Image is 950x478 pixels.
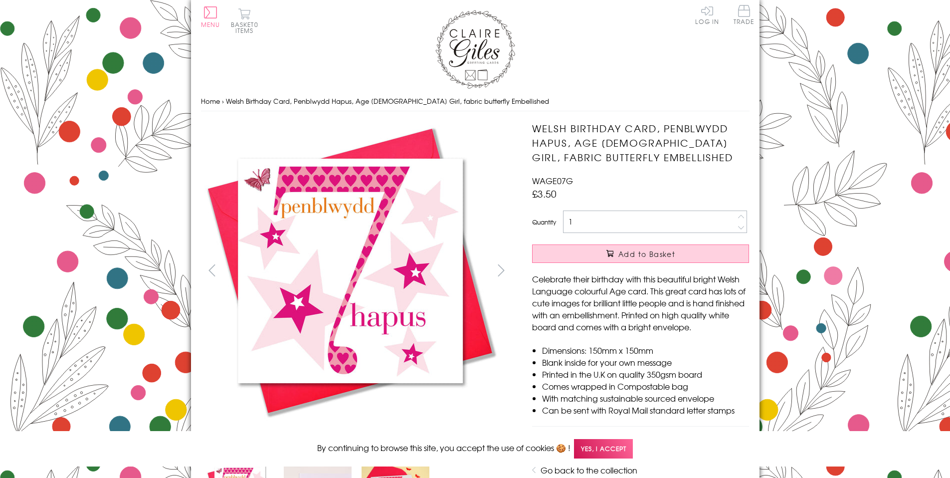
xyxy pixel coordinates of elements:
span: £3.50 [532,187,557,201]
li: Dimensions: 150mm x 150mm [542,344,749,356]
li: Comes wrapped in Compostable bag [542,380,749,392]
a: Log In [695,5,719,24]
img: Welsh Birthday Card, Penblwydd Hapus, Age 7 Girl, fabric butterfly Embellished [201,121,500,421]
span: 0 items [235,20,258,35]
button: prev [201,259,223,281]
span: › [222,96,224,106]
span: WAGE07G [532,175,573,187]
li: Printed in the U.K on quality 350gsm board [542,368,749,380]
button: Menu [201,6,220,27]
a: Home [201,96,220,106]
button: next [490,259,512,281]
span: Add to Basket [618,249,675,259]
a: Trade [734,5,755,26]
li: With matching sustainable sourced envelope [542,392,749,404]
span: Yes, I accept [574,439,633,459]
button: Basket0 items [231,8,258,33]
label: Quantity [532,218,556,227]
span: Trade [734,5,755,24]
img: Claire Giles Greetings Cards [435,10,515,89]
a: Go back to the collection [541,464,637,476]
h1: Welsh Birthday Card, Penblwydd Hapus, Age [DEMOGRAPHIC_DATA] Girl, fabric butterfly Embellished [532,121,749,164]
li: Can be sent with Royal Mail standard letter stamps [542,404,749,416]
p: Celebrate their birthday with this beautiful bright Welsh Language colourful Age card. This great... [532,273,749,333]
span: Welsh Birthday Card, Penblwydd Hapus, Age [DEMOGRAPHIC_DATA] Girl, fabric butterfly Embellished [226,96,549,106]
li: Blank inside for your own message [542,356,749,368]
nav: breadcrumbs [201,91,750,112]
button: Add to Basket [532,244,749,263]
span: Menu [201,20,220,29]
